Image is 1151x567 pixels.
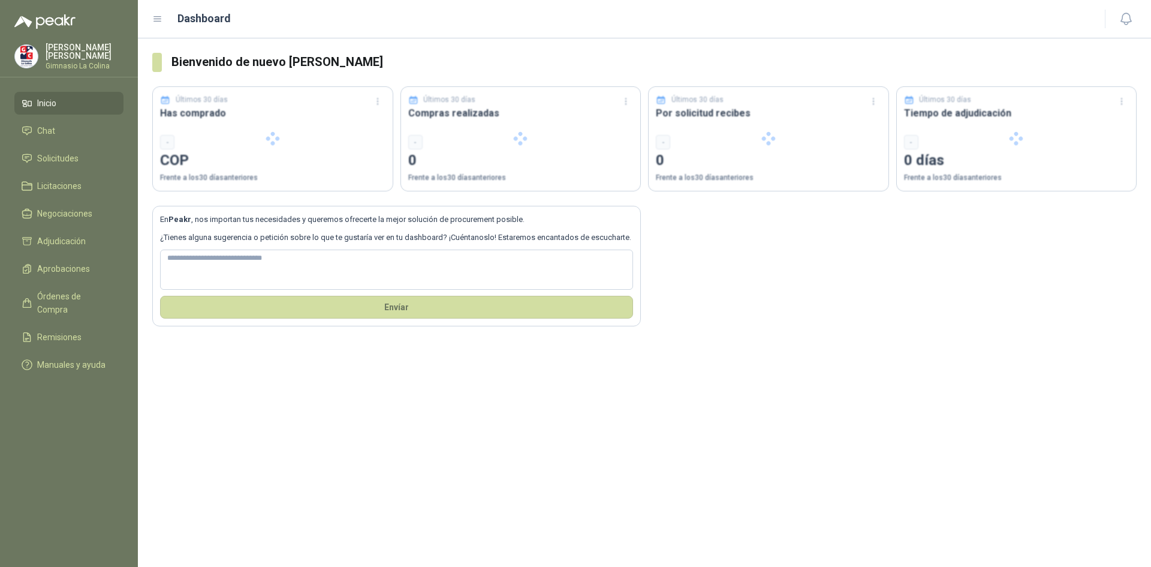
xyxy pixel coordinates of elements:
button: Envíar [160,296,633,319]
span: Inicio [37,97,56,110]
a: Órdenes de Compra [14,285,123,321]
a: Solicitudes [14,147,123,170]
p: ¿Tienes alguna sugerencia o petición sobre lo que te gustaría ver en tu dashboard? ¡Cuéntanoslo! ... [160,232,633,244]
a: Aprobaciones [14,257,123,280]
h1: Dashboard [177,10,231,27]
a: Adjudicación [14,230,123,253]
span: Solicitudes [37,152,79,165]
span: Aprobaciones [37,262,90,275]
span: Órdenes de Compra [37,290,112,316]
p: [PERSON_NAME] [PERSON_NAME] [46,43,123,60]
span: Licitaciones [37,179,82,193]
span: Manuales y ayuda [37,358,106,371]
a: Manuales y ayuda [14,353,123,376]
a: Remisiones [14,326,123,349]
img: Company Logo [15,45,38,68]
h3: Bienvenido de nuevo [PERSON_NAME] [171,53,1137,71]
span: Chat [37,124,55,137]
span: Adjudicación [37,235,86,248]
a: Negociaciones [14,202,123,225]
span: Remisiones [37,331,82,344]
a: Chat [14,119,123,142]
a: Licitaciones [14,175,123,197]
img: Logo peakr [14,14,76,29]
a: Inicio [14,92,123,115]
b: Peakr [168,215,191,224]
span: Negociaciones [37,207,92,220]
p: Gimnasio La Colina [46,62,123,70]
p: En , nos importan tus necesidades y queremos ofrecerte la mejor solución de procurement posible. [160,214,633,226]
